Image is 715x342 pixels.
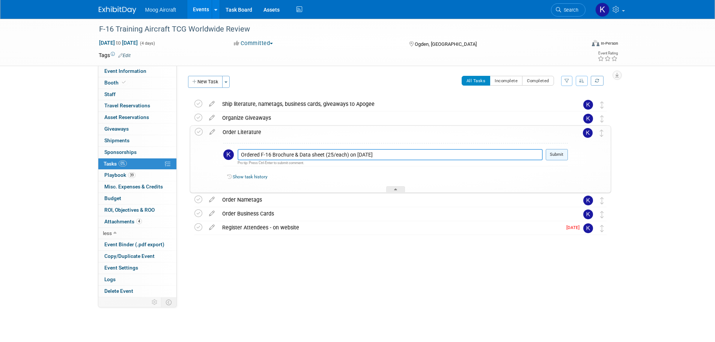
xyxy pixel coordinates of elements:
[115,40,122,46] span: to
[104,114,149,120] span: Asset Reservations
[583,128,593,138] img: Kelsey Blackley
[98,66,176,77] a: Event Information
[148,297,161,307] td: Personalize Event Tab Strip
[462,76,491,86] button: All Tasks
[128,172,135,178] span: 39
[161,297,176,307] td: Toggle Event Tabs
[104,161,127,167] span: Tasks
[205,101,218,107] a: edit
[98,274,176,285] a: Logs
[104,172,135,178] span: Playbook
[600,211,604,218] i: Move task
[233,174,267,179] a: Show task history
[218,221,562,234] div: Register Attendees - on website
[104,276,116,282] span: Logs
[98,135,176,146] a: Shipments
[522,76,554,86] button: Completed
[600,130,604,137] i: Move task
[98,239,176,250] a: Event Binder (.pdf export)
[205,210,218,217] a: edit
[98,112,176,123] a: Asset Reservations
[119,161,127,166] span: 0%
[490,76,522,86] button: Incomplete
[104,288,133,294] span: Delete Event
[98,124,176,135] a: Giveaways
[99,6,136,14] img: ExhibitDay
[104,241,164,247] span: Event Binder (.pdf export)
[583,223,593,233] img: Kelsey Blackley
[561,7,578,13] span: Search
[206,129,219,136] a: edit
[98,77,176,89] a: Booth
[104,218,142,224] span: Attachments
[566,225,583,230] span: [DATE]
[231,39,276,47] button: Committed
[98,228,176,239] a: less
[583,100,593,110] img: Kelsey Blackley
[104,149,137,155] span: Sponsorships
[98,181,176,193] a: Misc. Expenses & Credits
[600,101,604,108] i: Move task
[600,197,604,204] i: Move task
[205,224,218,231] a: edit
[583,196,593,205] img: Kelsey Blackley
[98,205,176,216] a: ROI, Objectives & ROO
[218,98,568,110] div: Ship literature, nametags, business cards, giveaways to Apogee
[98,193,176,204] a: Budget
[104,253,155,259] span: Copy/Duplicate Event
[546,149,568,160] button: Submit
[136,218,142,224] span: 4
[139,41,155,46] span: (4 days)
[600,115,604,122] i: Move task
[218,111,568,124] div: Organize Giveaways
[122,80,126,84] i: Booth reservation complete
[601,41,618,46] div: In-Person
[104,265,138,271] span: Event Settings
[592,40,599,46] img: Format-Inperson.png
[591,76,604,86] a: Refresh
[238,160,543,165] div: Pro tip: Press Ctrl-Enter to submit comment.
[98,100,176,111] a: Travel Reservations
[104,184,163,190] span: Misc. Expenses & Credits
[188,76,223,88] button: New Task
[99,39,138,46] span: [DATE] [DATE]
[98,216,176,227] a: Attachments4
[145,7,176,13] span: Moog Aircraft
[104,207,155,213] span: ROI, Objectives & ROO
[99,51,131,59] td: Tags
[104,137,129,143] span: Shipments
[98,251,176,262] a: Copy/Duplicate Event
[551,3,586,17] a: Search
[104,68,146,74] span: Event Information
[595,3,610,17] img: Kelsey Blackley
[98,89,176,100] a: Staff
[104,102,150,108] span: Travel Reservations
[98,170,176,181] a: Playbook39
[98,158,176,170] a: Tasks0%
[96,23,574,36] div: F-16 Training Aircraft TCG Worldwide Review
[415,41,477,47] span: Ogden, [GEOGRAPHIC_DATA]
[98,262,176,274] a: Event Settings
[98,147,176,158] a: Sponsorships
[223,149,234,160] img: Kelsey Blackley
[583,114,593,124] img: Kelsey Blackley
[600,225,604,232] i: Move task
[218,207,568,220] div: Order Business Cards
[205,196,218,203] a: edit
[218,193,568,206] div: Order Nametags
[541,39,619,50] div: Event Format
[103,230,112,236] span: less
[104,126,129,132] span: Giveaways
[104,91,116,97] span: Staff
[118,53,131,58] a: Edit
[98,286,176,297] a: Delete Event
[104,80,127,86] span: Booth
[583,209,593,219] img: Kelsey Blackley
[219,126,568,139] div: Order Literature
[598,51,618,55] div: Event Rating
[205,115,218,121] a: edit
[104,195,121,201] span: Budget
